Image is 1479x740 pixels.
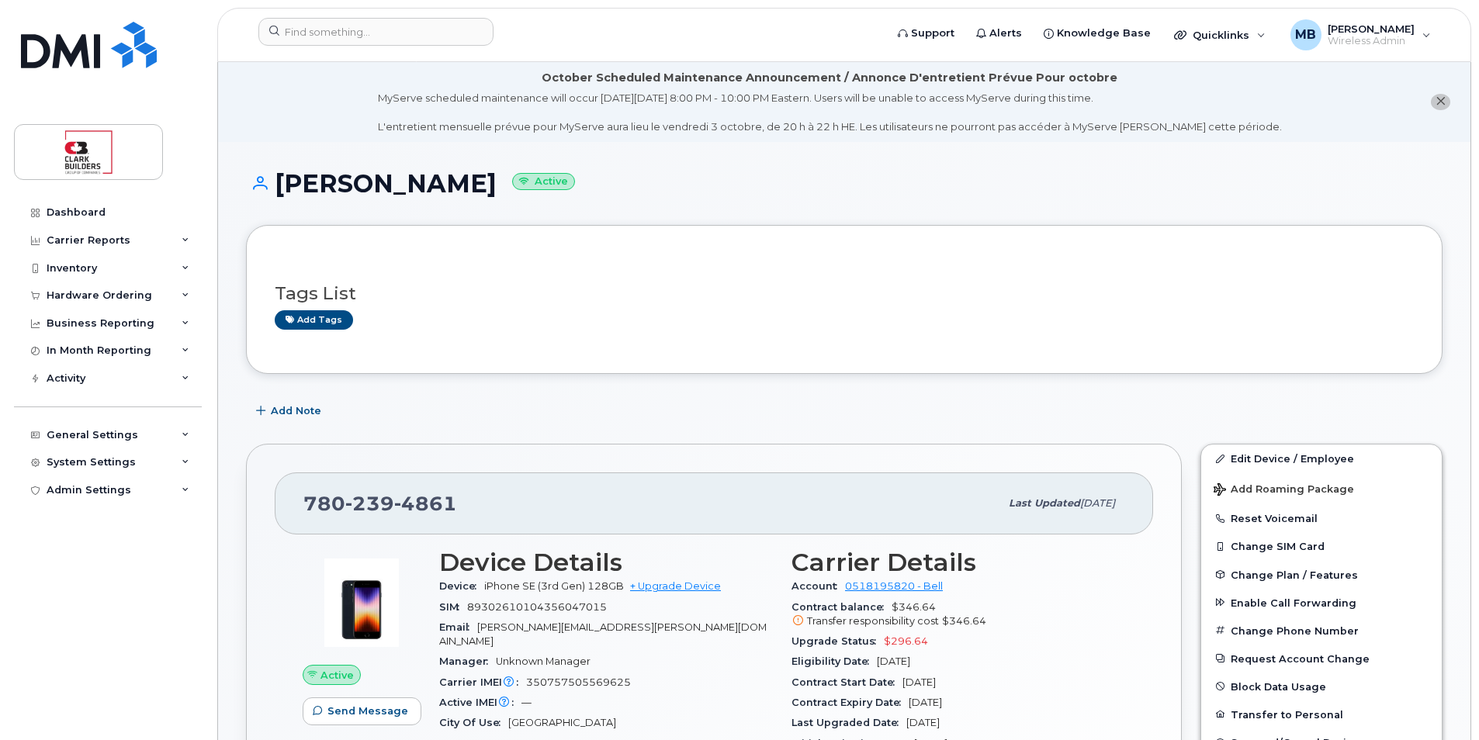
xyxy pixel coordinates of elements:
span: 350757505569625 [526,676,631,688]
span: [DATE] [906,717,940,728]
span: Unknown Manager [496,655,591,667]
a: Edit Device / Employee [1201,444,1442,472]
button: Transfer to Personal [1201,700,1442,728]
span: Contract Start Date [791,676,902,688]
small: Active [512,173,575,191]
span: SIM [439,601,467,613]
a: Add tags [275,310,353,330]
span: iPhone SE (3rd Gen) 128GB [484,580,624,592]
span: [GEOGRAPHIC_DATA] [508,717,616,728]
span: Add Roaming Package [1214,483,1354,498]
span: Add Note [271,403,321,418]
button: Block Data Usage [1201,673,1442,700]
span: Change Plan / Features [1231,569,1358,580]
span: Send Message [327,704,408,718]
span: Email [439,621,477,633]
span: 89302610104356047015 [467,601,607,613]
span: 4861 [394,492,457,515]
span: Enable Call Forwarding [1231,596,1356,608]
span: Manager [439,655,496,667]
span: Carrier IMEI [439,676,526,688]
span: Device [439,580,484,592]
h3: Tags List [275,284,1414,303]
span: — [521,697,532,708]
button: close notification [1431,94,1450,110]
span: [PERSON_NAME][EMAIL_ADDRESS][PERSON_NAME][DOMAIN_NAME] [439,621,767,647]
span: 780 [303,492,457,515]
button: Enable Call Forwarding [1201,589,1442,617]
span: $346.64 [942,615,986,627]
button: Change Phone Number [1201,617,1442,645]
span: Account [791,580,845,592]
span: Eligibility Date [791,655,877,667]
h3: Device Details [439,548,773,576]
a: + Upgrade Device [630,580,721,592]
h1: [PERSON_NAME] [246,170,1443,197]
img: image20231002-3703462-1angbar.jpeg [315,556,408,649]
button: Send Message [303,697,421,725]
span: Active IMEI [439,697,521,708]
span: Transfer responsibility cost [807,615,939,627]
span: [DATE] [909,697,942,708]
span: Last Upgraded Date [791,717,906,728]
span: $296.64 [884,635,928,647]
button: Change Plan / Features [1201,561,1442,589]
span: $346.64 [791,601,1125,629]
a: 0518195820 - Bell [845,580,943,592]
span: Active [320,668,354,683]
button: Add Note [246,397,334,425]
iframe: Messenger Launcher [1411,673,1467,728]
span: Upgrade Status [791,635,884,647]
div: MyServe scheduled maintenance will occur [DATE][DATE] 8:00 PM - 10:00 PM Eastern. Users will be u... [378,91,1282,134]
span: Last updated [1009,497,1080,509]
h3: Carrier Details [791,548,1125,576]
span: [DATE] [877,655,910,667]
span: Contract Expiry Date [791,697,909,708]
span: [DATE] [1080,497,1115,509]
button: Request Account Change [1201,645,1442,673]
span: City Of Use [439,717,508,728]
div: October Scheduled Maintenance Announcement / Annonce D'entretient Prévue Pour octobre [542,70,1117,86]
button: Add Roaming Package [1201,472,1442,504]
button: Change SIM Card [1201,532,1442,560]
span: Contract balance [791,601,892,613]
button: Reset Voicemail [1201,504,1442,532]
span: [DATE] [902,676,936,688]
span: 239 [345,492,394,515]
